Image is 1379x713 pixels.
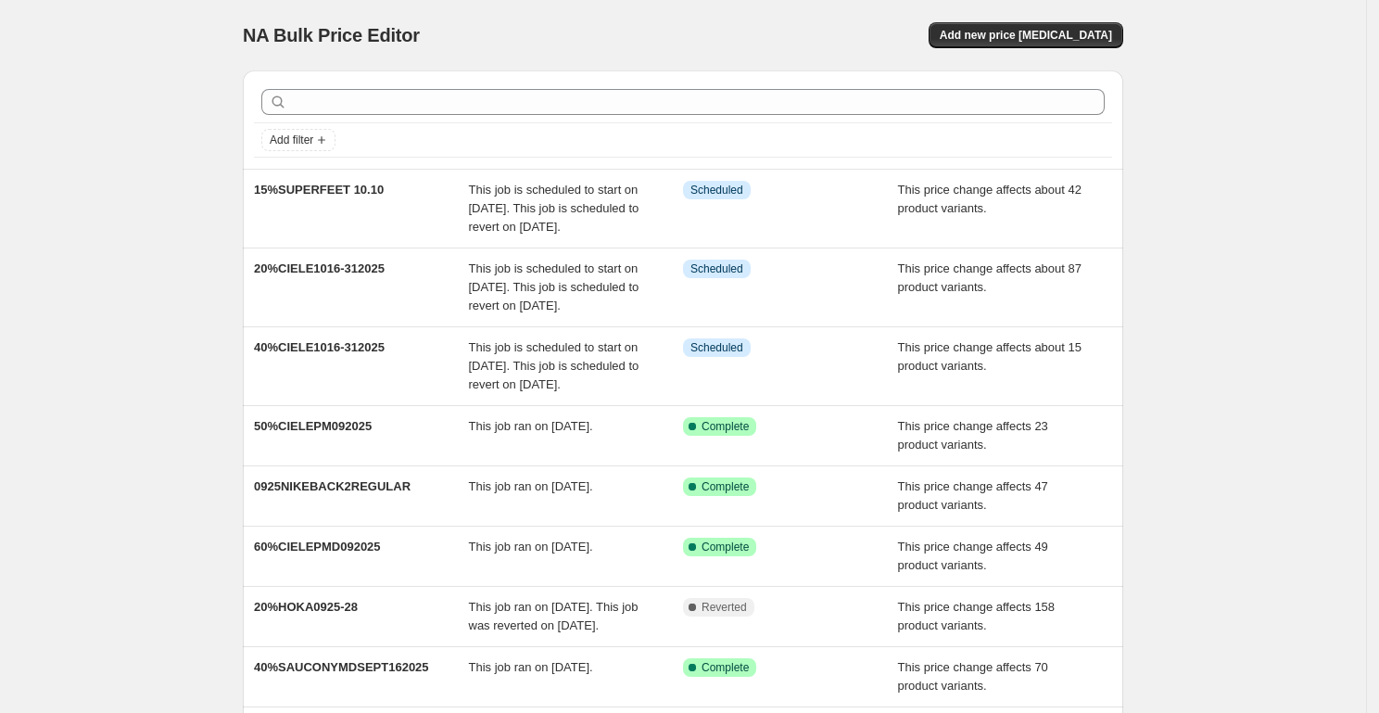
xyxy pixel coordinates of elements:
[469,479,593,493] span: This job ran on [DATE].
[469,419,593,433] span: This job ran on [DATE].
[254,540,381,554] span: 60%CIELEPMD092025
[469,183,639,234] span: This job is scheduled to start on [DATE]. This job is scheduled to revert on [DATE].
[469,600,639,632] span: This job ran on [DATE]. This job was reverted on [DATE].
[898,600,1056,632] span: This price change affects 158 product variants.
[702,600,747,615] span: Reverted
[254,660,429,674] span: 40%SAUCONYMDSEPT162025
[254,261,385,275] span: 20%CIELE1016-312025
[254,479,411,493] span: 0925NIKEBACK2REGULAR
[254,183,384,197] span: 15%SUPERFEET 10.10
[898,183,1082,215] span: This price change affects about 42 product variants.
[702,419,749,434] span: Complete
[690,340,743,355] span: Scheduled
[702,660,749,675] span: Complete
[254,340,385,354] span: 40%CIELE1016-312025
[898,340,1082,373] span: This price change affects about 15 product variants.
[243,25,420,45] span: NA Bulk Price Editor
[690,261,743,276] span: Scheduled
[940,28,1112,43] span: Add new price [MEDICAL_DATA]
[270,133,313,147] span: Add filter
[898,540,1048,572] span: This price change affects 49 product variants.
[690,183,743,197] span: Scheduled
[702,479,749,494] span: Complete
[469,660,593,674] span: This job ran on [DATE].
[254,419,372,433] span: 50%CIELEPM092025
[469,340,639,391] span: This job is scheduled to start on [DATE]. This job is scheduled to revert on [DATE].
[261,129,335,151] button: Add filter
[898,261,1082,294] span: This price change affects about 87 product variants.
[929,22,1123,48] button: Add new price [MEDICAL_DATA]
[898,479,1048,512] span: This price change affects 47 product variants.
[898,660,1048,693] span: This price change affects 70 product variants.
[469,261,639,312] span: This job is scheduled to start on [DATE]. This job is scheduled to revert on [DATE].
[469,540,593,554] span: This job ran on [DATE].
[254,600,358,614] span: 20%HOKA0925-28
[702,540,749,554] span: Complete
[898,419,1048,452] span: This price change affects 23 product variants.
